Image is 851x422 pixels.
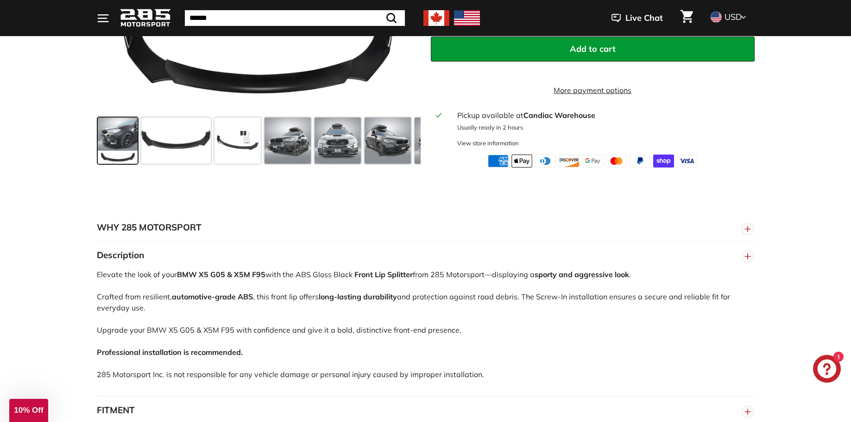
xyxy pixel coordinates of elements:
[511,155,532,168] img: apple_pay
[97,269,755,396] div: Elevate the look of your with the ABS Gloss Black from 285 Motorsport—displaying a . Crafted from...
[120,7,171,29] img: Logo_285_Motorsport_areodynamics_components
[177,270,265,279] strong: BMW X5 G05 & X5M F95
[570,43,616,54] span: Add to cart
[535,155,556,168] img: diners_club
[559,155,580,168] img: discover
[354,270,413,279] strong: Front Lip Splitter
[319,292,397,301] strong: long-lasting durability
[431,85,755,96] a: More payment options
[172,292,253,301] strong: automotive-grade ABS
[653,155,674,168] img: shopify_pay
[582,155,603,168] img: google_pay
[675,2,699,34] a: Cart
[523,111,595,120] strong: Candiac Warehouse
[535,270,629,279] strong: sporty and aggressive look
[185,10,405,26] input: Search
[97,242,755,269] button: Description
[599,6,675,30] button: Live Chat
[488,155,509,168] img: american_express
[14,406,43,415] span: 10% Off
[725,12,742,22] span: USD
[9,399,48,422] div: 10% Off
[625,12,663,24] span: Live Chat
[630,155,650,168] img: paypal
[810,355,844,385] inbox-online-store-chat: Shopify online store chat
[457,139,519,148] div: View store information
[97,214,755,242] button: WHY 285 MOTORSPORT
[457,110,749,121] div: Pickup available at
[606,155,627,168] img: master
[97,348,243,357] strong: Professional installation is recommended.
[457,123,749,132] p: Usually ready in 2 hours
[677,155,698,168] img: visa
[431,37,755,62] button: Add to cart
